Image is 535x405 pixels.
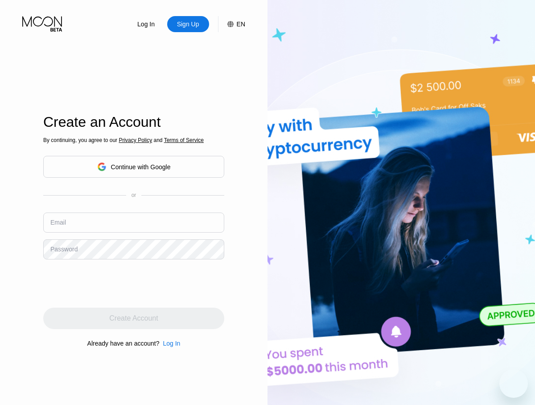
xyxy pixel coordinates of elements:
div: Create an Account [43,114,224,130]
div: EN [218,16,245,32]
div: or [132,192,136,198]
div: Continue with Google [43,156,224,178]
iframe: Button to launch messaging window [499,369,528,398]
div: Log In [159,340,180,347]
div: Sign Up [176,20,200,29]
span: Terms of Service [164,137,204,143]
div: Already have an account? [87,340,160,347]
div: Email [50,219,66,226]
div: EN [237,21,245,28]
div: Log In [125,16,167,32]
span: Privacy Policy [119,137,152,143]
div: By continuing, you agree to our [43,137,224,143]
span: and [152,137,164,143]
div: Log In [136,20,156,29]
div: Continue with Google [111,163,171,171]
div: Sign Up [167,16,209,32]
div: Log In [163,340,180,347]
div: Password [50,246,78,253]
iframe: reCAPTCHA [43,266,179,301]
